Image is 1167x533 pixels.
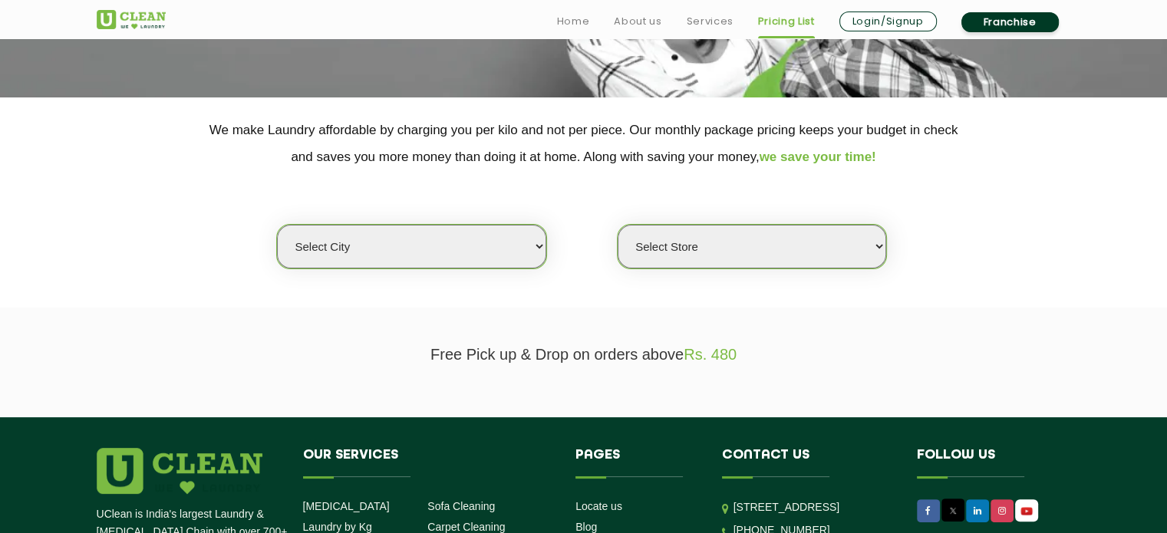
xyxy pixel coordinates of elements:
h4: Follow us [917,448,1052,477]
a: Franchise [961,12,1059,32]
img: logo.png [97,448,262,494]
a: Pricing List [758,12,815,31]
p: [STREET_ADDRESS] [733,498,894,516]
img: UClean Laundry and Dry Cleaning [97,10,166,29]
h4: Pages [575,448,699,477]
span: we save your time! [760,150,876,164]
a: Sofa Cleaning [427,500,495,512]
a: Login/Signup [839,12,937,31]
a: Laundry by Kg [303,521,372,533]
h4: Contact us [722,448,894,477]
h4: Our Services [303,448,553,477]
a: [MEDICAL_DATA] [303,500,390,512]
a: Carpet Cleaning [427,521,505,533]
a: Locate us [575,500,622,512]
p: Free Pick up & Drop on orders above [97,346,1071,364]
a: Home [557,12,590,31]
p: We make Laundry affordable by charging you per kilo and not per piece. Our monthly package pricin... [97,117,1071,170]
img: UClean Laundry and Dry Cleaning [1017,503,1037,519]
a: Blog [575,521,597,533]
a: Services [686,12,733,31]
span: Rs. 480 [684,346,737,363]
a: About us [614,12,661,31]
